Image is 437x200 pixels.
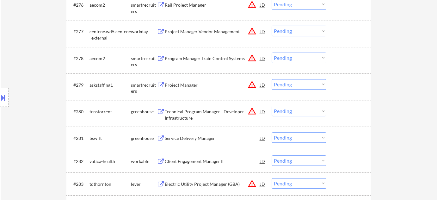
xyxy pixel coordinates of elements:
div: #277 [73,28,84,35]
div: JD [260,178,266,190]
div: smartrecruiters [131,82,157,94]
div: JD [260,53,266,64]
button: warning_amber [248,107,256,116]
div: Rail Project Manager [165,2,260,8]
div: JD [260,155,266,167]
button: warning_amber [248,179,256,188]
div: greenhouse [131,109,157,115]
div: Service Delivery Manager [165,135,260,141]
div: Program Manager Train Control Systems [165,55,260,62]
div: Project Manager [165,82,260,88]
div: centene.wd5.centene_external [89,28,131,41]
div: vatica-health [89,158,131,165]
div: greenhouse [131,135,157,141]
div: JD [260,26,266,37]
div: Client Engagement Manager II [165,158,260,165]
button: warning_amber [248,27,256,35]
div: #283 [73,181,84,187]
div: #276 [73,2,84,8]
div: Technical Program Manager - Developer Infrastructure [165,109,260,121]
div: Electric Utility Project Manager (GBA) [165,181,260,187]
div: workday [131,28,157,35]
button: warning_amber [248,53,256,62]
div: smartrecruiters [131,55,157,68]
div: workable [131,158,157,165]
button: warning_amber [248,80,256,89]
div: JD [260,106,266,117]
div: smartrecruiters [131,2,157,14]
div: lever [131,181,157,187]
div: Project Manager Vendor Management [165,28,260,35]
div: JD [260,79,266,91]
div: tdthornton [89,181,131,187]
div: aecom2 [89,2,131,8]
div: JD [260,132,266,144]
div: #282 [73,158,84,165]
